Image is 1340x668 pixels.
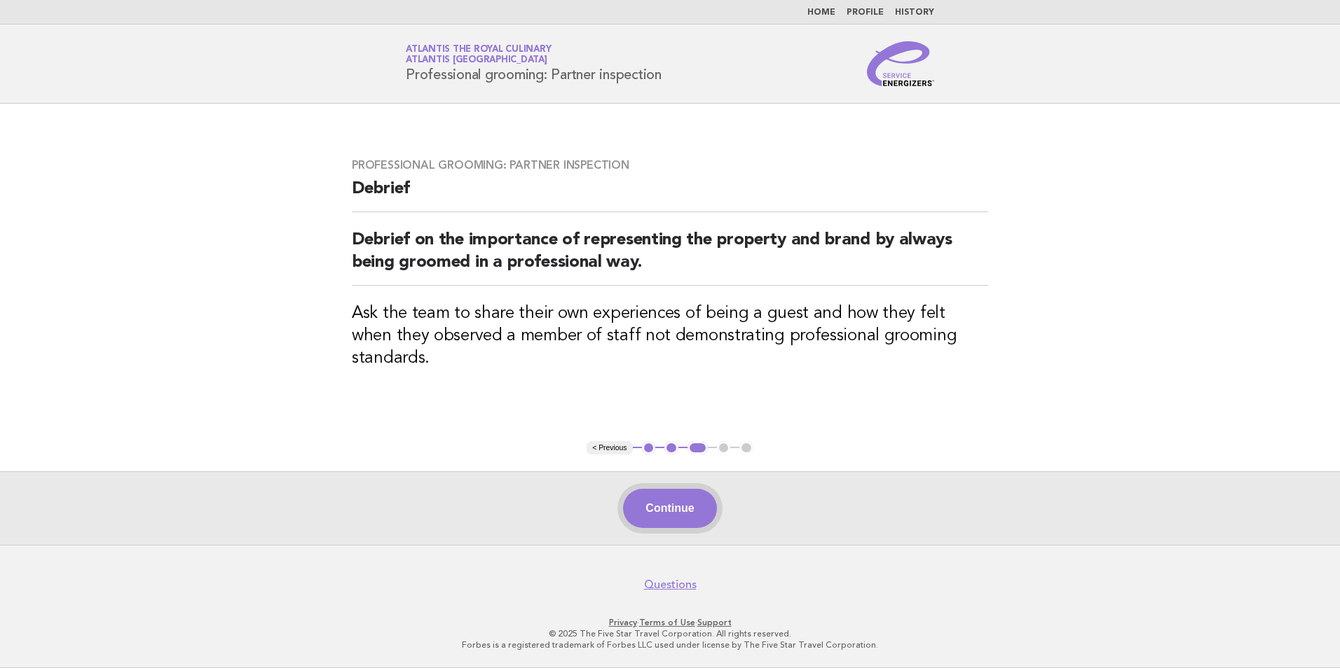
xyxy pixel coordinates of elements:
[867,41,934,86] img: Service Energizers
[688,441,708,455] button: 3
[697,618,732,627] a: Support
[623,489,716,528] button: Continue
[807,8,835,17] a: Home
[587,441,632,455] button: < Previous
[241,639,1099,650] p: Forbes is a registered trademark of Forbes LLC used under license by The Five Star Travel Corpora...
[609,618,637,627] a: Privacy
[352,229,988,286] h2: Debrief on the importance of representing the property and brand by always being groomed in a pro...
[644,578,697,592] a: Questions
[639,618,695,627] a: Terms of Use
[847,8,884,17] a: Profile
[241,628,1099,639] p: © 2025 The Five Star Travel Corporation. All rights reserved.
[241,617,1099,628] p: · ·
[642,441,656,455] button: 1
[406,46,662,82] h1: Professional grooming: Partner inspection
[352,158,988,172] h3: Professional grooming: Partner inspection
[664,441,678,455] button: 2
[406,56,547,65] span: Atlantis [GEOGRAPHIC_DATA]
[895,8,934,17] a: History
[352,302,988,370] h3: Ask the team to share their own experiences of being a guest and how they felt when they observed...
[406,45,551,64] a: Atlantis the Royal CulinaryAtlantis [GEOGRAPHIC_DATA]
[352,178,988,212] h2: Debrief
